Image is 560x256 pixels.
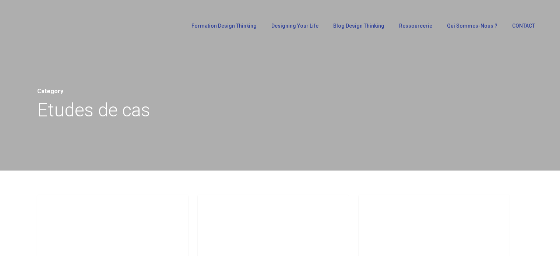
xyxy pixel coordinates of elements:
[271,23,318,29] span: Designing Your Life
[395,23,436,28] a: Ressourcerie
[268,23,322,28] a: Designing Your Life
[333,23,384,29] span: Blog Design Thinking
[443,23,501,28] a: Qui sommes-nous ?
[330,23,388,28] a: Blog Design Thinking
[205,202,253,211] a: Etudes de cas
[37,88,63,95] span: Category
[399,23,432,29] span: Ressourcerie
[188,23,260,28] a: Formation Design Thinking
[512,23,535,29] span: CONTACT
[37,97,523,123] h1: Etudes de cas
[447,23,497,29] span: Qui sommes-nous ?
[366,202,414,211] a: Etudes de cas
[191,23,257,29] span: Formation Design Thinking
[45,202,93,211] a: Etudes de cas
[508,23,539,28] a: CONTACT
